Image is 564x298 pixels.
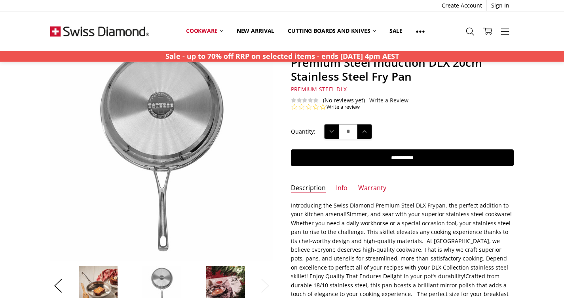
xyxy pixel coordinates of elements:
a: Cutting boards and knives [281,22,383,40]
span: Introducing the Swiss Diamond Premium Steel DLX Frypan, the perfect addition to your kitchen arse... [291,202,509,218]
a: Show All [409,22,431,40]
img: Free Shipping On Every Order [50,11,149,51]
strong: Sale - up to 70% off RRP on selected items - ends [DATE] 4pm AEST [165,51,399,61]
span: (No reviews yet) [323,97,365,104]
span: Premium Steel DLX [291,85,347,93]
a: Warranty [358,184,386,193]
h1: Premium Steel Induction DLX 20cm Stainless Steel Fry Pan [291,56,514,83]
button: Previous [50,273,66,298]
a: Description [291,184,326,193]
a: Cookware [179,22,230,40]
a: Write a review [327,104,360,111]
a: Write a Review [369,97,408,104]
label: Quantity: [291,127,315,136]
button: Next [257,273,273,298]
a: Info [336,184,348,193]
a: New arrival [230,22,281,40]
a: Sale [383,22,409,40]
